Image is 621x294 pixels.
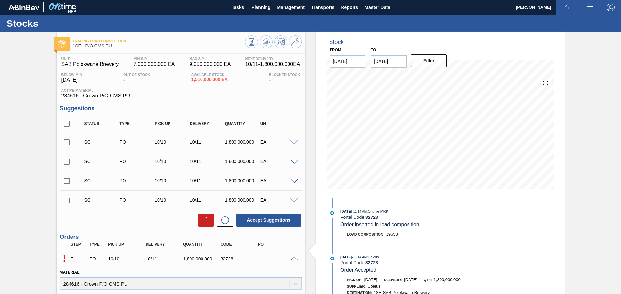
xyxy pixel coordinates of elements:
[73,44,245,48] span: 1SE - P/O CMS PU
[251,4,270,11] span: Planning
[371,48,376,52] label: to
[61,88,300,92] span: Active Material
[60,105,302,112] h3: Suggestions
[88,256,107,261] div: Purchase order
[231,4,245,11] span: Tasks
[371,55,407,68] input: mm/dd/yyyy
[340,215,494,220] div: Portal Code:
[191,77,228,82] span: 1,510,000.000 EA
[153,139,192,145] div: 10/10/2025
[60,270,80,275] label: Material
[311,4,334,11] span: Transports
[214,214,233,227] div: New suggestion
[58,40,66,48] img: Ícone
[340,222,419,227] span: Order inserted in load composition
[259,198,298,203] div: EA
[259,159,298,164] div: EA
[153,159,192,164] div: 10/10/2025
[256,242,299,247] div: PO
[219,256,261,261] div: 32728
[118,159,157,164] div: Purchase order
[347,278,363,282] span: Pick up:
[83,198,122,203] div: Suggestion Created
[352,210,367,213] span: - 11:14 AM
[404,277,417,282] span: [DATE]
[367,209,388,213] span: : Ontime MRP
[365,260,378,265] strong: 32728
[330,211,334,215] img: atual
[61,57,119,61] span: Unit
[188,121,227,126] div: Delivery
[181,256,223,261] div: 1,800,000.000
[223,139,263,145] div: 1,800,000.000
[191,73,228,76] span: Available Stock
[118,139,157,145] div: Purchase order
[88,242,107,247] div: Type
[223,159,263,164] div: 1,800,000.000
[330,48,341,52] label: From
[330,55,366,68] input: mm/dd/yyyy
[6,20,121,27] h1: Stocks
[122,73,152,83] div: -
[259,178,298,183] div: EA
[153,198,192,203] div: 10/10/2025
[188,159,227,164] div: 10/11/2025
[586,4,594,11] img: userActions
[347,232,385,236] span: Load Composition :
[188,198,227,203] div: 10/11/2025
[61,73,82,76] span: Below Min
[556,3,577,12] button: Notifications
[386,232,398,237] span: 19658
[223,121,263,126] div: Quantity
[61,77,82,83] span: [DATE]
[153,121,192,126] div: Pick up
[289,35,302,48] button: Go to Master Data / General
[188,139,227,145] div: 10/11/2025
[367,284,380,289] span: Coleus
[60,234,302,240] h3: Orders
[365,215,378,220] strong: 32728
[83,121,122,126] div: Status
[189,57,231,61] span: MAX S.P.
[118,178,157,183] div: Purchase order
[329,39,344,46] div: Stock
[123,73,150,76] span: Out Of Stock
[83,159,122,164] div: Suggestion Created
[73,39,245,43] span: Trading Load Composition
[61,61,119,67] span: SAB Polokwane Brewery
[434,277,461,282] span: 1,800,000.000
[411,54,447,67] button: Filter
[83,178,122,183] div: Suggestion Created
[340,255,352,259] span: [DATE]
[8,5,39,10] img: TNhmsLtSVTkK8tSr43FrP2fwEKptu5GPRR3wAAAABJRU5ErkJggg==
[189,61,231,67] span: 9,050,000.000 EA
[340,209,352,213] span: [DATE]
[223,178,263,183] div: 1,800,000.000
[69,242,89,247] div: Step
[365,4,390,11] span: Master Data
[267,73,302,83] div: -
[60,252,69,264] p: Pending Acceptance
[106,242,148,247] div: Pick up
[367,255,379,259] span: : Coleus
[245,57,300,61] span: Next Delivery
[219,242,261,247] div: Code
[181,242,223,247] div: Quantity
[340,267,376,273] span: Order Accepted
[223,198,263,203] div: 1,800,000.000
[153,178,192,183] div: 10/10/2025
[71,256,87,261] p: TL
[106,256,148,261] div: 10/10/2025
[195,214,214,227] div: Delete Suggestions
[260,35,273,48] button: Update Chart
[236,214,301,227] button: Accept Suggestions
[259,121,298,126] div: UN
[424,278,432,282] span: Qty:
[274,35,287,48] button: Schedule Inventory
[118,198,157,203] div: Purchase order
[259,139,298,145] div: EA
[144,256,186,261] div: 10/11/2025
[352,255,367,259] span: - 11:14 AM
[277,4,305,11] span: Management
[133,57,175,61] span: MIN S.P.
